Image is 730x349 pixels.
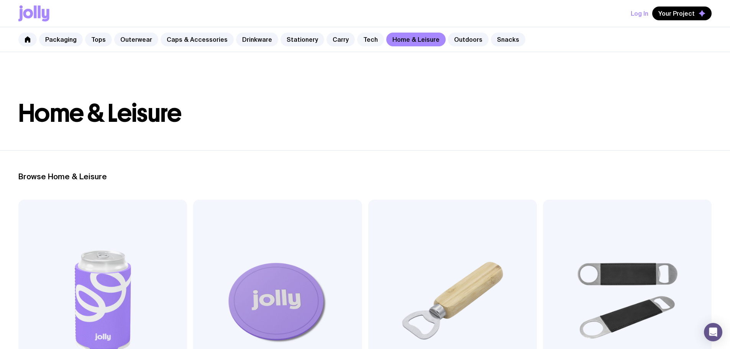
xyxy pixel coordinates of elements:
button: Your Project [652,7,712,20]
a: Tops [85,33,112,46]
a: Stationery [281,33,324,46]
h1: Home & Leisure [18,101,712,126]
a: Drinkware [236,33,278,46]
a: Caps & Accessories [161,33,234,46]
div: Open Intercom Messenger [704,323,722,341]
a: Outdoors [448,33,489,46]
a: Packaging [39,33,83,46]
span: Your Project [658,10,695,17]
a: Snacks [491,33,525,46]
button: Log In [631,7,648,20]
a: Home & Leisure [386,33,446,46]
a: Outerwear [114,33,158,46]
a: Carry [326,33,355,46]
a: Tech [357,33,384,46]
h2: Browse Home & Leisure [18,172,712,181]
